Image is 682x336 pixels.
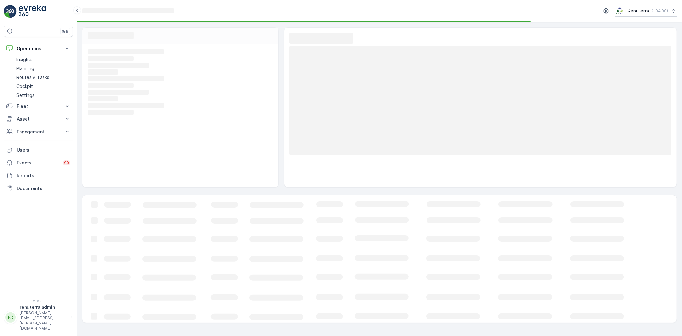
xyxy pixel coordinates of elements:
a: Settings [14,91,73,100]
a: Planning [14,64,73,73]
img: logo [4,5,17,18]
p: ( +04:00 ) [652,8,668,13]
p: Planning [16,65,34,72]
button: Operations [4,42,73,55]
a: Reports [4,169,73,182]
button: Asset [4,113,73,125]
p: ⌘B [62,29,68,34]
p: Engagement [17,129,60,135]
p: Events [17,160,59,166]
p: 99 [64,160,69,165]
img: logo_light-DOdMpM7g.png [19,5,46,18]
p: Renuterra [628,8,649,14]
span: v 1.52.1 [4,299,73,303]
p: Asset [17,116,60,122]
img: Screenshot_2024-07-26_at_13.33.01.png [615,7,625,14]
p: Settings [16,92,35,99]
p: [PERSON_NAME][EMAIL_ADDRESS][PERSON_NAME][DOMAIN_NAME] [20,310,68,331]
p: Operations [17,45,60,52]
p: renuterra.admin [20,304,68,310]
p: Insights [16,56,33,63]
button: Renuterra(+04:00) [615,5,677,17]
p: Fleet [17,103,60,109]
button: RRrenuterra.admin[PERSON_NAME][EMAIL_ADDRESS][PERSON_NAME][DOMAIN_NAME] [4,304,73,331]
button: Engagement [4,125,73,138]
button: Fleet [4,100,73,113]
a: Documents [4,182,73,195]
p: Reports [17,172,70,179]
p: Users [17,147,70,153]
p: Cockpit [16,83,33,90]
a: Insights [14,55,73,64]
a: Events99 [4,156,73,169]
a: Users [4,144,73,156]
p: Routes & Tasks [16,74,49,81]
a: Routes & Tasks [14,73,73,82]
p: Documents [17,185,70,192]
div: RR [5,312,16,323]
a: Cockpit [14,82,73,91]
